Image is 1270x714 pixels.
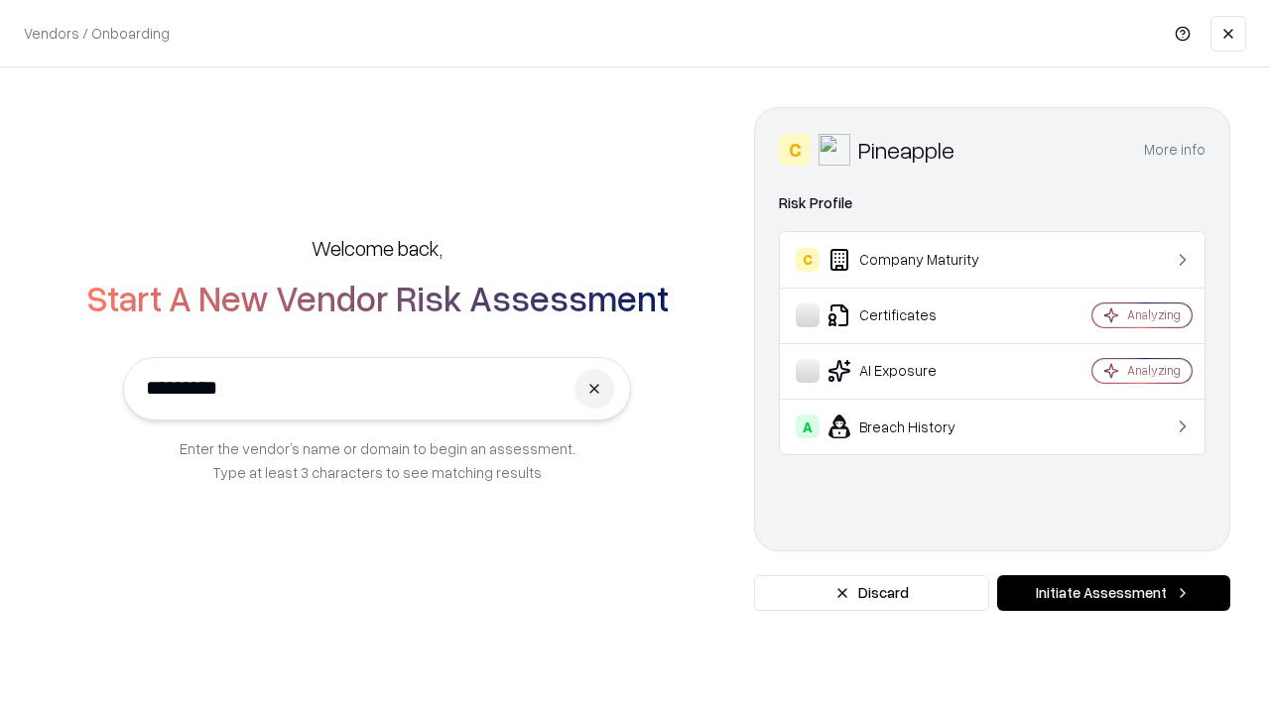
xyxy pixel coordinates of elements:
[1127,306,1181,323] div: Analyzing
[779,134,811,166] div: C
[754,575,989,611] button: Discard
[779,191,1206,215] div: Risk Profile
[180,436,575,484] p: Enter the vendor’s name or domain to begin an assessment. Type at least 3 characters to see match...
[858,134,954,166] div: Pineapple
[997,575,1230,611] button: Initiate Assessment
[796,248,1033,272] div: Company Maturity
[796,303,1033,327] div: Certificates
[796,248,820,272] div: C
[86,278,669,317] h2: Start A New Vendor Risk Assessment
[796,415,820,438] div: A
[24,23,170,44] p: Vendors / Onboarding
[796,359,1033,383] div: AI Exposure
[796,415,1033,438] div: Breach History
[312,234,443,262] h5: Welcome back,
[1127,362,1181,379] div: Analyzing
[1144,132,1206,168] button: More info
[819,134,850,166] img: Pineapple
